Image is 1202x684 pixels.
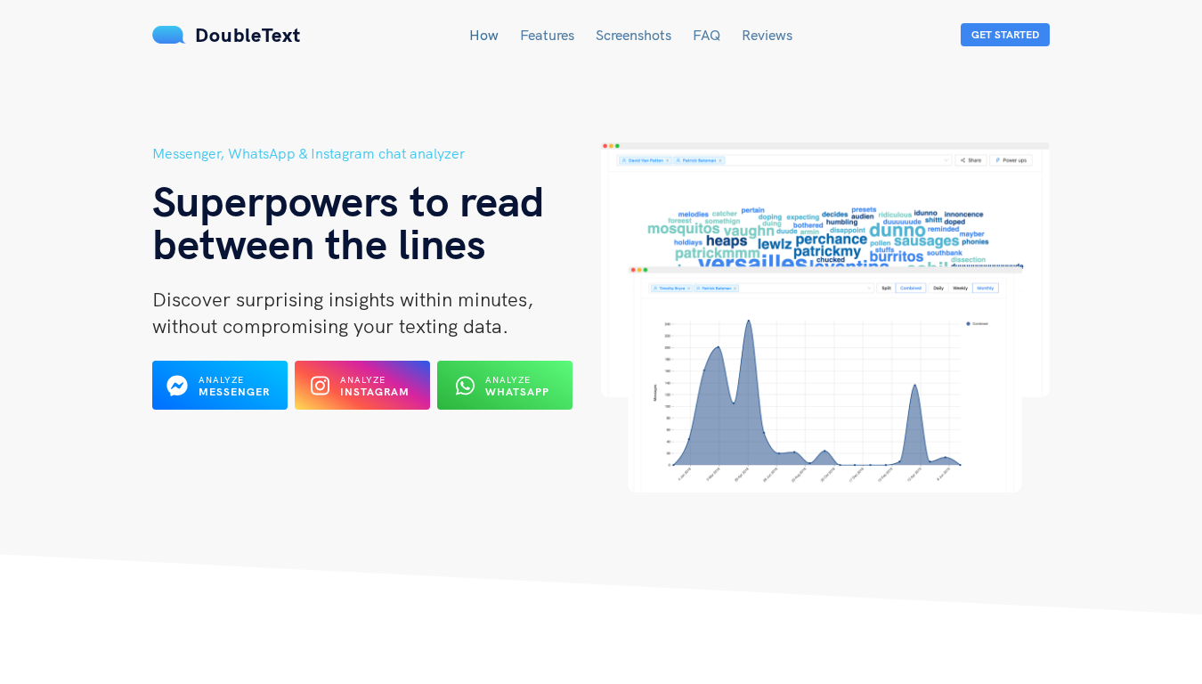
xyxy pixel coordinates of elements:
span: Superpowers to read [152,174,545,227]
a: Analyze Messenger [152,384,288,400]
b: Messenger [199,385,270,398]
img: mS3x8y1f88AAAAABJRU5ErkJggg== [152,26,186,44]
button: Get Started [961,23,1050,46]
a: DoubleText [152,22,301,47]
span: Analyze [199,374,244,386]
a: Analyze Instagram [295,384,430,400]
span: between the lines [152,216,486,270]
a: FAQ [693,26,720,44]
img: hero [601,142,1050,493]
a: Analyze WhatsApp [437,384,573,400]
h5: Messenger, WhatsApp & Instagram chat analyzer [152,142,601,165]
a: Screenshots [596,26,671,44]
a: How [469,26,499,44]
button: Analyze WhatsApp [437,361,573,410]
button: Analyze Instagram [295,361,430,410]
span: without compromising your texting data. [152,313,508,338]
a: Features [520,26,574,44]
a: Reviews [742,26,792,44]
span: Analyze [340,374,386,386]
button: Analyze Messenger [152,361,288,410]
b: Instagram [340,385,410,398]
b: WhatsApp [485,385,549,398]
span: Discover surprising insights within minutes, [152,287,533,312]
span: DoubleText [195,22,301,47]
span: Analyze [485,374,531,386]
